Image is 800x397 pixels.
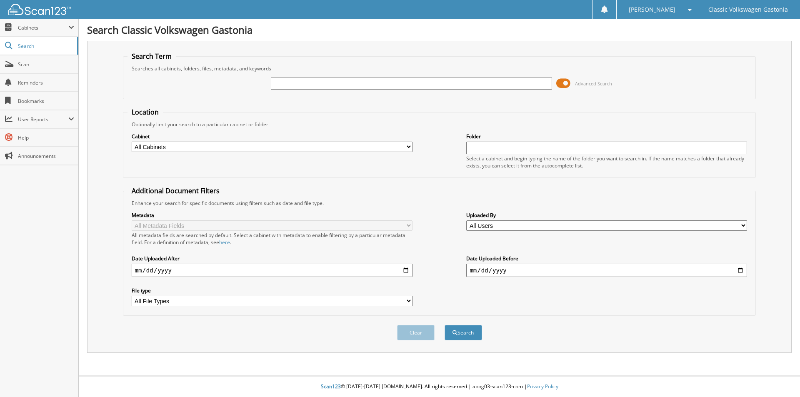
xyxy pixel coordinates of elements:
[397,325,435,340] button: Clear
[132,212,412,219] label: Metadata
[575,80,612,87] span: Advanced Search
[18,152,74,160] span: Announcements
[132,287,412,294] label: File type
[132,255,412,262] label: Date Uploaded After
[466,155,747,169] div: Select a cabinet and begin typing the name of the folder you want to search in. If the name match...
[127,186,224,195] legend: Additional Document Filters
[132,264,412,277] input: start
[18,134,74,141] span: Help
[127,52,176,61] legend: Search Term
[708,7,788,12] span: Classic Volkswagen Gastonia
[127,65,752,72] div: Searches all cabinets, folders, files, metadata, and keywords
[18,24,68,31] span: Cabinets
[466,133,747,140] label: Folder
[219,239,230,246] a: here
[8,4,71,15] img: scan123-logo-white.svg
[527,383,558,390] a: Privacy Policy
[18,97,74,105] span: Bookmarks
[18,79,74,86] span: Reminders
[127,121,752,128] div: Optionally limit your search to a particular cabinet or folder
[127,200,752,207] div: Enhance your search for specific documents using filters such as date and file type.
[132,133,412,140] label: Cabinet
[466,255,747,262] label: Date Uploaded Before
[127,107,163,117] legend: Location
[466,264,747,277] input: end
[18,42,73,50] span: Search
[79,377,800,397] div: © [DATE]-[DATE] [DOMAIN_NAME]. All rights reserved | appg03-scan123-com |
[629,7,675,12] span: [PERSON_NAME]
[18,61,74,68] span: Scan
[18,116,68,123] span: User Reports
[87,23,792,37] h1: Search Classic Volkswagen Gastonia
[445,325,482,340] button: Search
[466,212,747,219] label: Uploaded By
[321,383,341,390] span: Scan123
[132,232,412,246] div: All metadata fields are searched by default. Select a cabinet with metadata to enable filtering b...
